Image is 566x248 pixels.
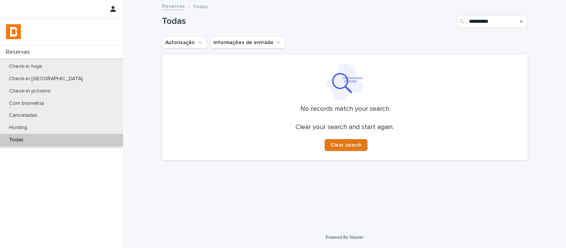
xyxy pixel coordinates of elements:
[162,1,185,10] a: Reservas
[6,24,21,39] img: zVaNuJHRTjyIjT5M9Xd5
[3,112,43,119] p: Canceladas
[331,142,362,148] span: Clear search
[3,76,89,82] p: Check-in [GEOGRAPHIC_DATA]
[171,105,519,113] p: No records match your search
[325,139,368,151] button: Clear search
[3,88,57,94] p: Check-in próximo
[295,123,394,132] p: Clear your search and start again.
[162,16,454,27] h1: Todas
[457,16,528,28] input: Search
[162,37,207,48] button: Autorização
[326,235,363,239] a: Powered By Stacker
[3,63,48,70] p: Check-in hoje
[193,2,208,10] p: Todas
[210,37,285,48] button: Informações de entrada
[3,137,29,143] p: Todas
[3,125,33,131] p: Hosting
[3,48,36,56] p: Reservas
[3,100,50,107] p: Com biometria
